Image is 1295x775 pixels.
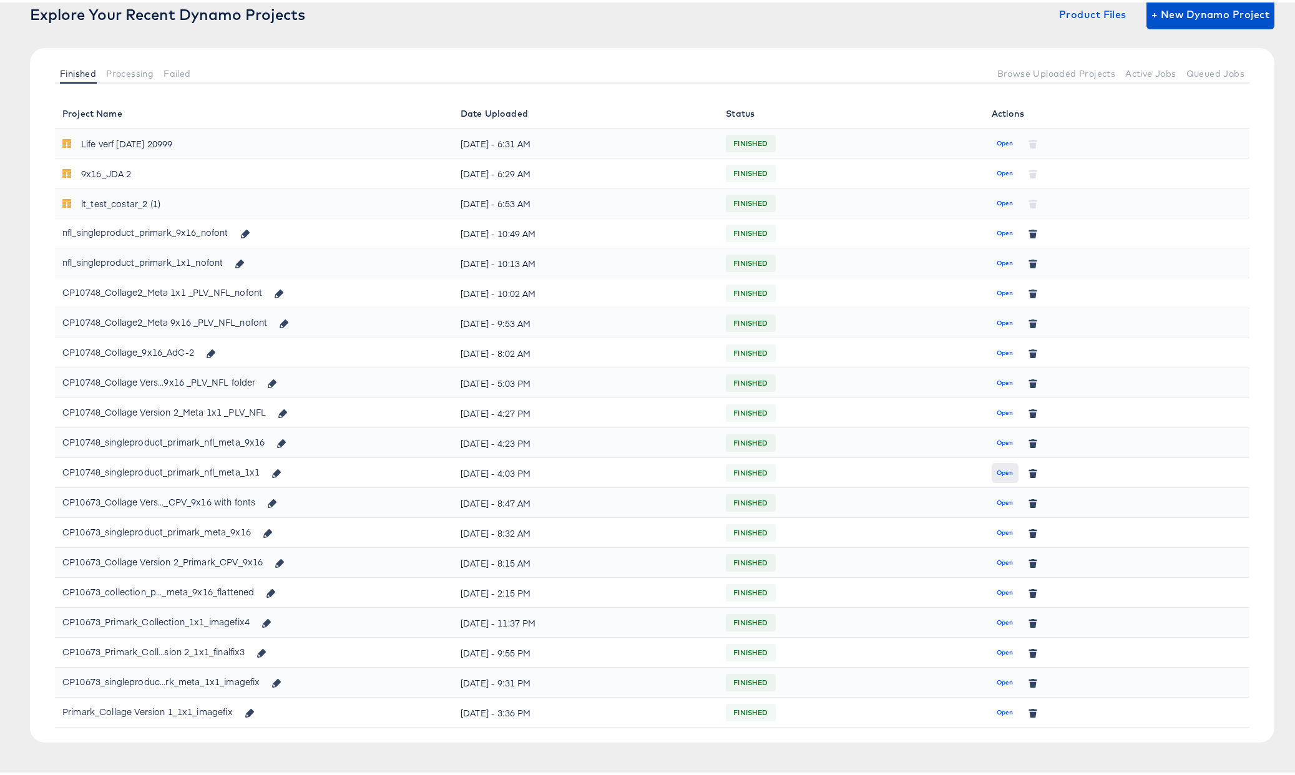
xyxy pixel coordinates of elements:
span: FINISHED [726,311,775,331]
div: [DATE] - 6:31 AM [461,131,711,151]
button: Open [992,401,1019,421]
div: [DATE] - 6:29 AM [461,161,711,181]
button: Open [992,131,1019,151]
span: Open [997,675,1014,686]
span: Open [997,495,1014,506]
button: Open [992,281,1019,301]
span: Finished [60,66,96,76]
span: Open [997,255,1014,266]
button: Open [992,610,1019,630]
div: CP10748_Collage2_Meta 1x1 _PLV_NFL_nofont [62,280,291,301]
div: [DATE] - 4:03 PM [461,461,711,480]
div: CP10748_singleproduct_primark_nfl_meta_9x16 [62,429,294,451]
span: FINISHED [726,580,775,600]
span: FINISHED [726,161,775,181]
button: Open [992,580,1019,600]
span: Open [997,135,1014,147]
span: Failed [164,66,190,76]
div: [DATE] - 8:32 AM [461,520,711,540]
span: FINISHED [726,610,775,630]
div: [DATE] - 4:27 PM [461,401,711,421]
div: 9x16_JDA 2 [81,161,132,181]
div: [DATE] - 5:03 PM [461,371,711,391]
span: FINISHED [726,371,775,391]
div: [DATE] - 11:37 PM [461,610,711,630]
div: [DATE] - 6:53 AM [461,191,711,211]
span: Open [997,375,1014,386]
span: Product Files [1059,3,1126,21]
span: Open [997,645,1014,656]
span: Open [997,615,1014,626]
button: Open [992,520,1019,540]
div: [DATE] - 4:23 PM [461,431,711,451]
span: FINISHED [726,700,775,720]
button: Open [992,670,1019,690]
div: [DATE] - 2:15 PM [461,580,711,600]
div: nfl_singleproduct_primark_1x1_nofont [62,250,252,271]
th: Actions [984,96,1249,126]
button: Open [992,461,1019,480]
span: Open [997,525,1014,536]
span: Active Jobs [1125,66,1176,76]
span: Open [997,435,1014,446]
button: Open [992,640,1019,660]
button: Open [992,311,1019,331]
div: CP10673_Primark_Collection_1x1_imagefix4 [62,609,278,630]
button: Open [992,341,1019,361]
div: Primark_Collage Version 1_1x1_imagefix [62,699,261,720]
span: FINISHED [726,640,775,660]
div: CP10673_Collage Vers..._CPV_9x16 with fonts [62,489,255,509]
div: CP10748_Collage_9x16_AdC-2 [62,339,223,361]
div: [DATE] - 8:02 AM [461,341,711,361]
span: Queued Jobs [1186,66,1244,76]
div: CP10673_Collage Version 2_Primark_CPV_9x16 [62,549,292,570]
div: [DATE] - 9:55 PM [461,640,711,660]
span: Browse Uploaded Projects [997,66,1116,76]
span: Open [997,285,1014,296]
div: CP10748_singleproduct_primark_nfl_meta_1x1 [62,459,289,480]
div: [DATE] - 3:36 PM [461,700,711,720]
span: Open [997,555,1014,566]
div: lt_test_costar_2 (1) [81,191,160,211]
div: [DATE] - 8:47 AM [461,490,711,510]
span: Open [997,465,1014,476]
div: [DATE] - 8:15 AM [461,550,711,570]
span: Open [997,405,1014,416]
span: FINISHED [726,131,775,151]
th: Date Uploaded [453,96,718,126]
span: Open [997,704,1014,716]
span: FINISHED [726,281,775,301]
div: CP10673_collection_p..._meta_9x16_flattened [62,579,254,599]
span: FINISHED [726,251,775,271]
span: Open [997,585,1014,596]
span: FINISHED [726,520,775,540]
span: FINISHED [726,431,775,451]
span: FINISHED [726,401,775,421]
div: [DATE] - 10:49 AM [461,221,711,241]
div: CP10673_Primark_Coll...sion 2_1x1_finalfix3 [62,639,245,659]
span: FINISHED [726,341,775,361]
div: nfl_singleproduct_primark_9x16_nofont [62,220,257,241]
div: [DATE] - 10:13 AM [461,251,711,271]
button: Open [992,431,1019,451]
span: FINISHED [726,550,775,570]
div: CP10673_singleproduc...rk_meta_1x1_imagefix [62,669,260,689]
span: FINISHED [726,221,775,241]
span: FINISHED [726,191,775,211]
th: Status [718,96,984,126]
div: Life verf [DATE] 20999 [81,131,172,151]
button: Open [992,251,1019,271]
button: Open [992,550,1019,570]
button: Open [992,371,1019,391]
div: CP10748_Collage Vers...9x16 _PLV_NFL folder [62,369,255,389]
div: [DATE] - 9:31 PM [461,670,711,690]
span: FINISHED [726,461,775,480]
span: FINISHED [726,490,775,510]
span: Open [997,315,1014,326]
button: Open [992,700,1019,720]
button: Open [992,221,1019,241]
div: Explore Your Recent Dynamo Projects [30,3,305,21]
div: [DATE] - 9:53 AM [461,311,711,331]
span: + New Dynamo Project [1151,3,1269,21]
div: CP10748_Collage2_Meta 9x16 _PLV_NFL_nofont [62,310,296,331]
